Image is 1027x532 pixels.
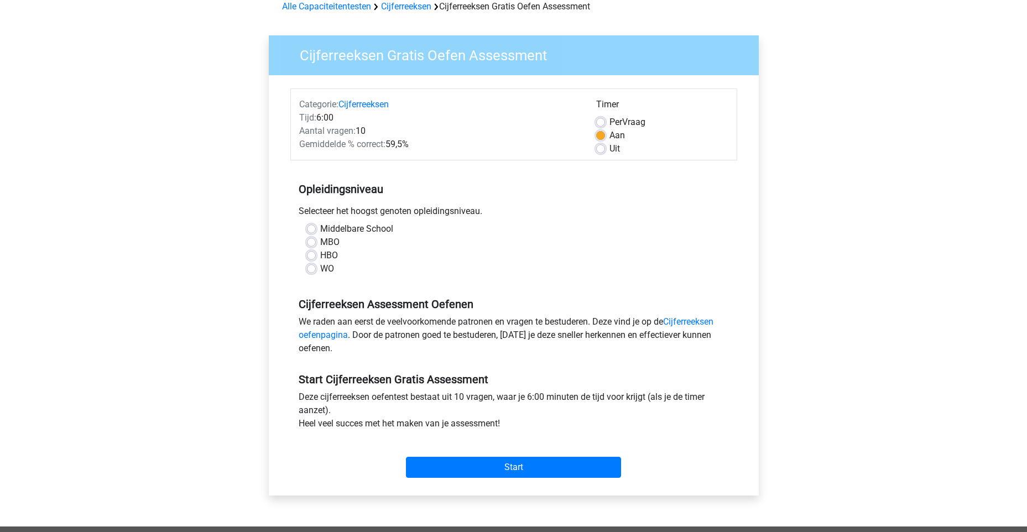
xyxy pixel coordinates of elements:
[282,1,371,12] a: Alle Capaciteitentesten
[290,205,737,222] div: Selecteer het hoogst genoten opleidingsniveau.
[299,99,338,109] span: Categorie:
[290,390,737,435] div: Deze cijferreeksen oefentest bestaat uit 10 vragen, waar je 6:00 minuten de tijd voor krijgt (als...
[299,126,356,136] span: Aantal vragen:
[596,98,728,116] div: Timer
[609,142,620,155] label: Uit
[299,178,729,200] h5: Opleidingsniveau
[299,373,729,386] h5: Start Cijferreeksen Gratis Assessment
[299,139,385,149] span: Gemiddelde % correct:
[609,129,625,142] label: Aan
[290,315,737,359] div: We raden aan eerst de veelvoorkomende patronen en vragen te bestuderen. Deze vind je op de . Door...
[286,43,750,64] h3: Cijferreeksen Gratis Oefen Assessment
[291,138,588,151] div: 59,5%
[320,222,393,236] label: Middelbare School
[609,117,622,127] span: Per
[609,116,645,129] label: Vraag
[320,262,334,275] label: WO
[338,99,389,109] a: Cijferreeksen
[299,112,316,123] span: Tijd:
[320,249,338,262] label: HBO
[406,457,621,478] input: Start
[381,1,431,12] a: Cijferreeksen
[299,298,729,311] h5: Cijferreeksen Assessment Oefenen
[291,111,588,124] div: 6:00
[291,124,588,138] div: 10
[320,236,340,249] label: MBO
